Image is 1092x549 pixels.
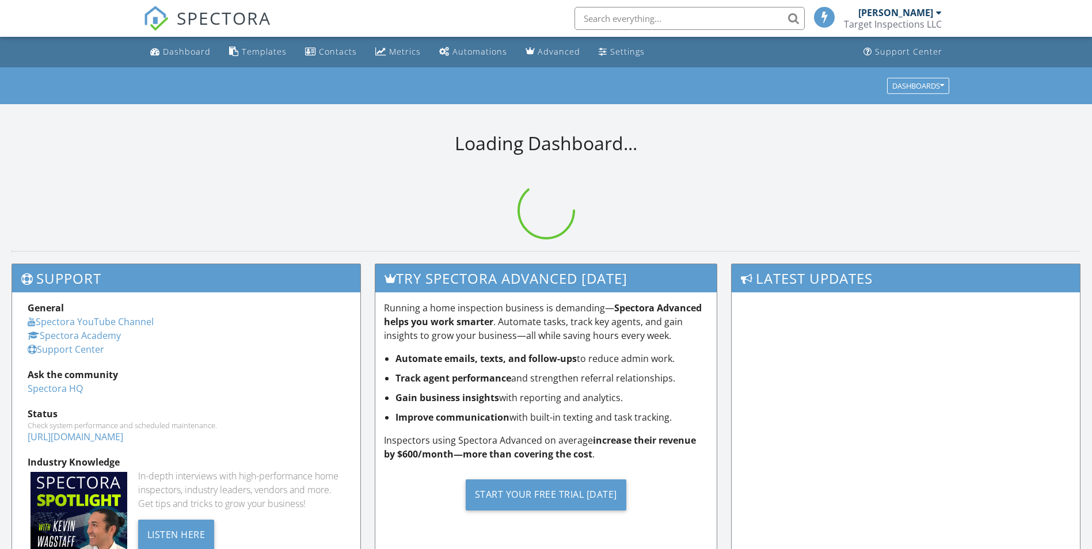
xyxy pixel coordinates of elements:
[28,302,64,314] strong: General
[225,41,291,63] a: Templates
[452,46,507,57] div: Automations
[384,302,702,328] strong: Spectora Advanced helps you work smarter
[859,41,947,63] a: Support Center
[12,264,360,292] h3: Support
[384,434,696,460] strong: increase their revenue by $600/month—more than covering the cost
[28,368,345,382] div: Ask the community
[138,469,345,510] div: In-depth interviews with high-performance home inspectors, industry leaders, vendors and more. Ge...
[389,46,421,57] div: Metrics
[594,41,649,63] a: Settings
[395,391,708,405] li: with reporting and analytics.
[371,41,425,63] a: Metrics
[143,16,271,40] a: SPECTORA
[395,391,499,404] strong: Gain business insights
[28,407,345,421] div: Status
[395,371,708,385] li: and strengthen referral relationships.
[146,41,215,63] a: Dashboard
[28,430,123,443] a: [URL][DOMAIN_NAME]
[28,315,154,328] a: Spectora YouTube Channel
[28,382,83,395] a: Spectora HQ
[28,343,104,356] a: Support Center
[892,82,944,90] div: Dashboards
[177,6,271,30] span: SPECTORA
[574,7,805,30] input: Search everything...
[395,410,708,424] li: with built-in texting and task tracking.
[395,411,509,424] strong: Improve communication
[28,421,345,430] div: Check system performance and scheduled maintenance.
[384,470,708,519] a: Start Your Free Trial [DATE]
[319,46,357,57] div: Contacts
[138,528,215,540] a: Listen Here
[435,41,512,63] a: Automations (Basic)
[375,264,717,292] h3: Try spectora advanced [DATE]
[395,372,511,384] strong: Track agent performance
[887,78,949,94] button: Dashboards
[395,352,577,365] strong: Automate emails, texts, and follow-ups
[143,6,169,31] img: The Best Home Inspection Software - Spectora
[521,41,585,63] a: Advanced
[466,479,626,510] div: Start Your Free Trial [DATE]
[395,352,708,365] li: to reduce admin work.
[610,46,645,57] div: Settings
[28,329,121,342] a: Spectora Academy
[163,46,211,57] div: Dashboard
[538,46,580,57] div: Advanced
[875,46,942,57] div: Support Center
[732,264,1080,292] h3: Latest Updates
[28,455,345,469] div: Industry Knowledge
[844,18,942,30] div: Target Inspections LLC
[300,41,362,63] a: Contacts
[384,301,708,342] p: Running a home inspection business is demanding— . Automate tasks, track key agents, and gain ins...
[384,433,708,461] p: Inspectors using Spectora Advanced on average .
[858,7,933,18] div: [PERSON_NAME]
[242,46,287,57] div: Templates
